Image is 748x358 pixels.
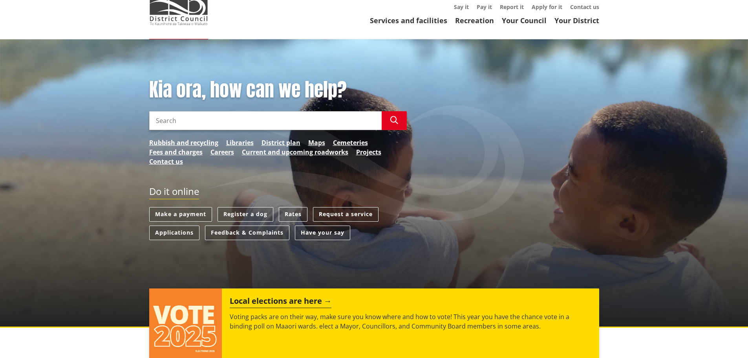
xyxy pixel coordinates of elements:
[149,207,212,222] a: Make a payment
[149,111,382,130] input: Search input
[218,207,273,222] a: Register a dog
[370,16,447,25] a: Services and facilities
[308,138,325,147] a: Maps
[149,147,203,157] a: Fees and charges
[313,207,379,222] a: Request a service
[149,138,218,147] a: Rubbish and recycling
[477,3,492,11] a: Pay it
[502,16,547,25] a: Your Council
[149,226,199,240] a: Applications
[455,16,494,25] a: Recreation
[210,147,234,157] a: Careers
[532,3,562,11] a: Apply for it
[570,3,599,11] a: Contact us
[205,226,289,240] a: Feedback & Complaints
[554,16,599,25] a: Your District
[454,3,469,11] a: Say it
[149,79,407,101] h1: Kia ora, how can we help?
[333,138,368,147] a: Cemeteries
[226,138,254,147] a: Libraries
[230,312,591,331] p: Voting packs are on their way, make sure you know where and how to vote! This year you have the c...
[242,147,348,157] a: Current and upcoming roadworks
[500,3,524,11] a: Report it
[356,147,381,157] a: Projects
[279,207,307,222] a: Rates
[712,325,740,353] iframe: Messenger Launcher
[149,186,199,200] h2: Do it online
[262,138,300,147] a: District plan
[149,157,183,166] a: Contact us
[295,226,350,240] a: Have your say
[230,296,331,308] h2: Local elections are here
